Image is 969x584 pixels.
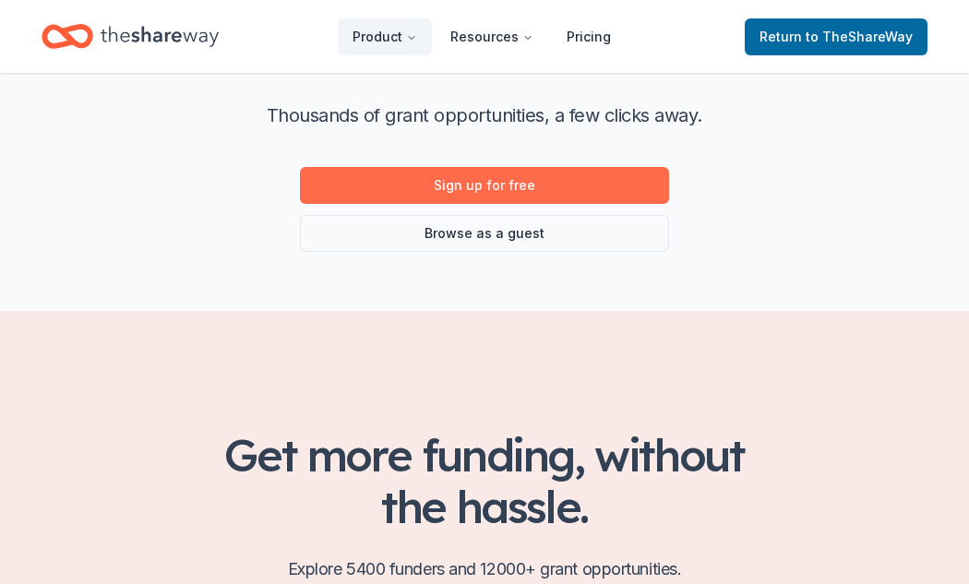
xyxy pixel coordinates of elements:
span: Return [760,26,913,48]
button: Resources [436,18,548,55]
a: Browse as a guest [300,215,669,252]
span: to TheShareWay [806,29,913,44]
button: Product [338,18,432,55]
a: Returnto TheShareWay [745,18,927,55]
nav: Main [338,15,626,58]
a: Pricing [552,18,626,55]
a: Home [42,15,219,58]
h2: Get more funding, without the hassle. [189,429,780,532]
p: Thousands of grant opportunities, a few clicks away. [267,101,702,130]
p: Explore 5400 funders and 12000+ grant opportunities. [189,554,780,584]
a: Sign up for free [300,167,669,204]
